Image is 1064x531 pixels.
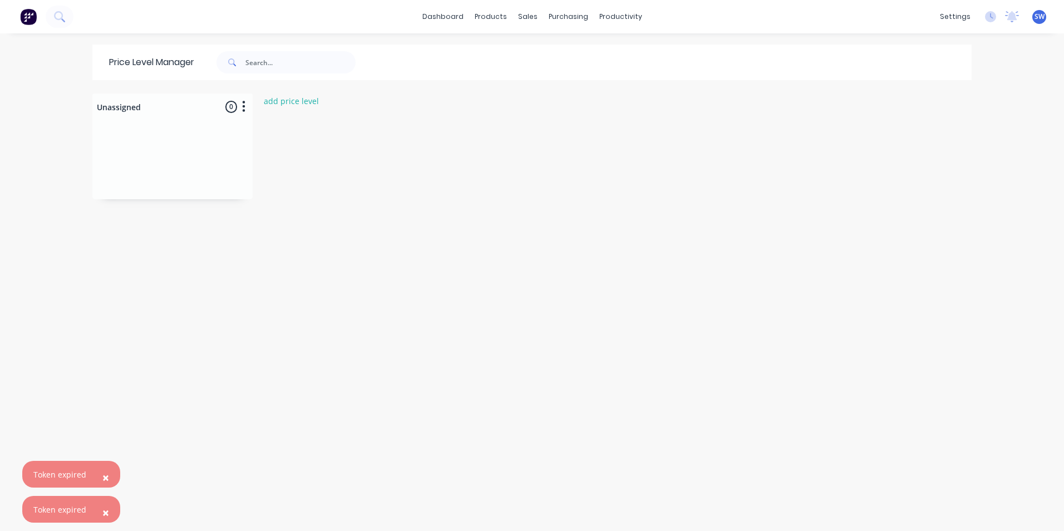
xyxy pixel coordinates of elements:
button: Close [91,499,120,526]
div: Unassigned [95,101,141,113]
div: products [469,8,513,25]
span: × [102,470,109,485]
div: sales [513,8,543,25]
span: SW [1035,12,1045,22]
button: add price level [258,94,325,109]
div: Token expired [33,469,86,480]
a: dashboard [417,8,469,25]
img: Factory [20,8,37,25]
div: Token expired [33,504,86,515]
div: Price Level Manager [92,45,194,80]
span: 0 [225,101,237,112]
input: Search... [245,51,356,73]
div: settings [934,8,976,25]
button: Close [91,464,120,491]
div: productivity [594,8,648,25]
div: purchasing [543,8,594,25]
span: × [102,505,109,520]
